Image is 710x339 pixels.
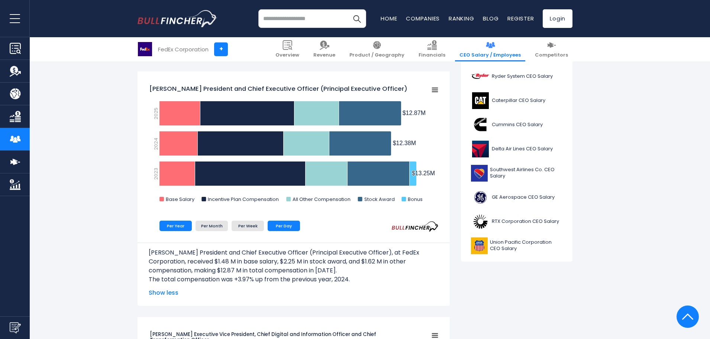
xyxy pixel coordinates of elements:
[467,163,567,183] a: Southwest Airlines Co. CEO Salary
[152,108,159,119] text: 2025
[313,52,335,58] span: Revenue
[152,138,159,150] text: 2024
[467,115,567,135] a: Cummins CEO Salary
[152,168,159,180] text: 2023
[403,110,426,116] tspan: $12.87M
[492,97,545,104] span: Caterpillar CEO Salary
[535,52,568,58] span: Competitors
[158,45,209,54] div: FedEx Corporation
[271,37,304,61] a: Overview
[149,275,439,284] p: The total compensation was +3.97% up from the previous year, 2024.
[349,52,404,58] span: Product / Geography
[159,221,192,231] li: Per Year
[492,218,559,225] span: RTX Corporation CEO Salary
[406,15,440,22] a: Companies
[208,196,279,203] text: Incentive Plan Compensation
[471,68,490,85] img: R logo
[490,239,562,252] span: Union Pacific Corporation CEO Salary
[467,187,567,208] a: GE Aerospace CEO Salary
[471,213,490,230] img: RTX logo
[471,116,490,133] img: CMI logo
[138,42,152,56] img: FDX logo
[196,221,228,231] li: Per Month
[471,92,490,109] img: CAT logo
[214,42,228,56] a: +
[348,9,366,28] button: Search
[293,196,351,203] text: All Other Compensation
[492,73,553,80] span: Ryder System CEO Salary
[419,52,445,58] span: Financials
[166,196,195,203] text: Base Salary
[507,15,534,22] a: Register
[275,52,299,58] span: Overview
[467,139,567,159] a: Delta Air Lines CEO Salary
[483,15,498,22] a: Blog
[449,15,474,22] a: Ranking
[381,15,397,22] a: Home
[467,211,567,232] a: RTX Corporation CEO Salary
[492,146,553,152] span: Delta Air Lines CEO Salary
[149,85,407,93] tspan: [PERSON_NAME] President and Chief Executive Officer (Principal Executive Officer)
[490,167,562,179] span: Southwest Airlines Co. CEO Salary
[393,140,416,146] tspan: $12.38M
[138,10,217,27] a: Go to homepage
[455,37,525,61] a: CEO Salary / Employees
[467,236,567,256] a: Union Pacific Corporation CEO Salary
[232,221,264,231] li: Per Week
[364,196,395,203] text: Stock Award
[543,9,572,28] a: Login
[471,141,490,157] img: DAL logo
[471,189,490,206] img: GE logo
[467,66,567,87] a: Ryder System CEO Salary
[149,288,439,297] span: Show less
[459,52,521,58] span: CEO Salary / Employees
[530,37,572,61] a: Competitors
[471,237,488,254] img: UNP logo
[412,170,435,176] tspan: $13.25M
[138,10,217,27] img: bullfincher logo
[268,221,300,231] li: Per Day
[471,165,488,182] img: LUV logo
[492,122,543,128] span: Cummins CEO Salary
[149,248,439,275] p: [PERSON_NAME] President and Chief Executive Officer (Principal Executive Officer), at FedEx Corpo...
[492,194,555,201] span: GE Aerospace CEO Salary
[149,80,439,210] svg: Rajesh Subramaniam President and Chief Executive Officer (Principal Executive Officer)
[345,37,409,61] a: Product / Geography
[414,37,450,61] a: Financials
[467,90,567,111] a: Caterpillar CEO Salary
[309,37,340,61] a: Revenue
[408,196,423,203] text: Bonus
